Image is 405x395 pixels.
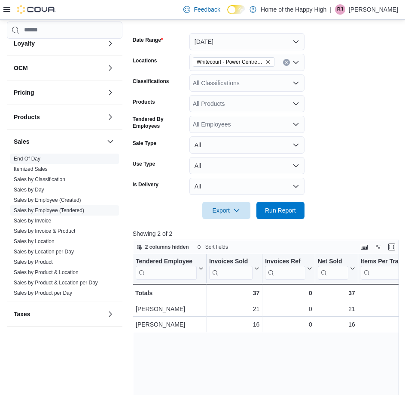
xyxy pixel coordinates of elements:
a: Sales by Employee (Tendered) [14,207,84,213]
button: Tendered Employee [136,257,204,279]
span: Run Report [265,206,296,215]
button: Products [14,113,104,121]
img: Cova [17,5,56,14]
span: Feedback [194,5,220,14]
a: Sales by Invoice & Product [14,228,75,234]
div: [PERSON_NAME] [136,304,204,314]
label: Products [133,99,155,105]
div: [PERSON_NAME] [136,319,204,330]
span: Export [207,202,245,219]
div: Tendered Employee [136,257,197,265]
span: Sales by Classification [14,176,65,183]
span: Sort fields [205,244,228,250]
span: Sales by Location [14,238,55,245]
div: 16 [318,319,355,330]
button: All [189,178,305,195]
span: Sales by Invoice & Product [14,228,75,235]
button: Pricing [14,88,104,97]
a: Itemized Sales [14,166,48,172]
button: Products [105,112,116,122]
a: Sales by Location per Day [14,249,74,255]
div: Net Sold [317,257,348,279]
button: All [189,157,305,174]
span: Dark Mode [227,14,228,15]
h3: Loyalty [14,39,35,48]
a: Sales by Day [14,187,44,193]
button: OCM [14,64,104,72]
span: Sales by Invoice [14,217,51,224]
h3: OCM [14,64,28,72]
div: 37 [209,288,259,298]
span: Sales by Product & Location [14,269,79,276]
span: Sales by Product & Location per Day [14,279,98,286]
div: 21 [209,304,259,314]
span: Whitecourt - Power Centre - Fire & Flower [197,58,264,66]
span: Whitecourt - Power Centre - Fire & Flower [193,57,274,67]
div: Invoices Sold [209,257,253,279]
div: Invoices Ref [265,257,305,265]
a: Sales by Employee (Created) [14,197,81,203]
button: Run Report [256,202,305,219]
button: Open list of options [292,59,299,66]
label: Classifications [133,78,169,85]
button: Open list of options [292,100,299,107]
a: Feedback [180,1,223,18]
button: Sort fields [193,242,231,252]
button: [DATE] [189,33,305,50]
a: Sales by Invoice [14,218,51,224]
div: Tendered Employee [136,257,197,279]
input: Dark Mode [227,5,245,14]
button: Invoices Sold [209,257,259,279]
button: Loyalty [14,39,104,48]
span: Sales by Employee (Tendered) [14,207,84,214]
button: Taxes [105,309,116,319]
a: Sales by Product per Day [14,290,72,296]
span: End Of Day [14,155,40,162]
span: Sales by Product [14,259,53,265]
button: Loyalty [105,38,116,49]
div: Invoices Ref [265,257,305,279]
p: [PERSON_NAME] [349,4,398,15]
div: 0 [265,319,312,330]
button: Open list of options [292,121,299,128]
button: Remove Whitecourt - Power Centre - Fire & Flower from selection in this group [265,59,271,65]
div: 0 [265,304,312,314]
span: BJ [337,4,343,15]
p: | [330,4,332,15]
div: Invoices Sold [209,257,253,265]
span: Sales by Day [14,186,44,193]
h3: Products [14,113,40,121]
button: All [189,136,305,154]
a: Sales by Product & Location [14,269,79,275]
button: Enter fullscreen [387,242,397,252]
span: Sales by Employee (Created) [14,197,81,204]
div: 0 [265,288,312,298]
div: 21 [318,304,355,314]
h3: Taxes [14,310,30,318]
p: Home of the Happy High [261,4,326,15]
span: Itemized Sales [14,166,48,173]
a: Sales by Product [14,259,53,265]
div: Sales [7,154,122,302]
div: Bobbi Jean Kay [335,4,345,15]
div: Net Sold [317,257,348,265]
span: 2 columns hidden [145,244,189,250]
button: Clear input [283,59,290,66]
button: Keyboard shortcuts [359,242,369,252]
div: 16 [209,319,259,330]
span: Sales by Product per Day [14,290,72,296]
label: Date Range [133,37,163,43]
label: Is Delivery [133,181,158,188]
button: Open list of options [292,80,299,86]
button: 2 columns hidden [133,242,192,252]
span: Sales by Location per Day [14,248,74,255]
button: OCM [105,63,116,73]
a: Sales by Location [14,238,55,244]
a: End Of Day [14,156,40,162]
button: Invoices Ref [265,257,312,279]
label: Use Type [133,160,155,167]
button: Export [202,202,250,219]
h3: Pricing [14,88,34,97]
button: Net Sold [317,257,355,279]
button: Taxes [14,310,104,318]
